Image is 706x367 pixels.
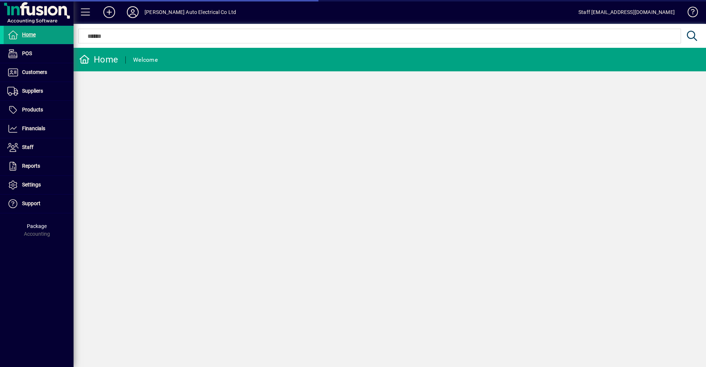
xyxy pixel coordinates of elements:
[133,54,158,66] div: Welcome
[682,1,697,25] a: Knowledge Base
[121,6,145,19] button: Profile
[79,54,118,65] div: Home
[22,50,32,56] span: POS
[4,176,74,194] a: Settings
[4,44,74,63] a: POS
[22,144,33,150] span: Staff
[22,32,36,38] span: Home
[4,195,74,213] a: Support
[22,88,43,94] span: Suppliers
[27,223,47,229] span: Package
[4,63,74,82] a: Customers
[145,6,236,18] div: [PERSON_NAME] Auto Electrical Co Ltd
[97,6,121,19] button: Add
[22,125,45,131] span: Financials
[4,101,74,119] a: Products
[22,163,40,169] span: Reports
[22,200,40,206] span: Support
[4,82,74,100] a: Suppliers
[578,6,675,18] div: Staff [EMAIL_ADDRESS][DOMAIN_NAME]
[22,182,41,188] span: Settings
[22,107,43,113] span: Products
[4,157,74,175] a: Reports
[22,69,47,75] span: Customers
[4,138,74,157] a: Staff
[4,120,74,138] a: Financials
